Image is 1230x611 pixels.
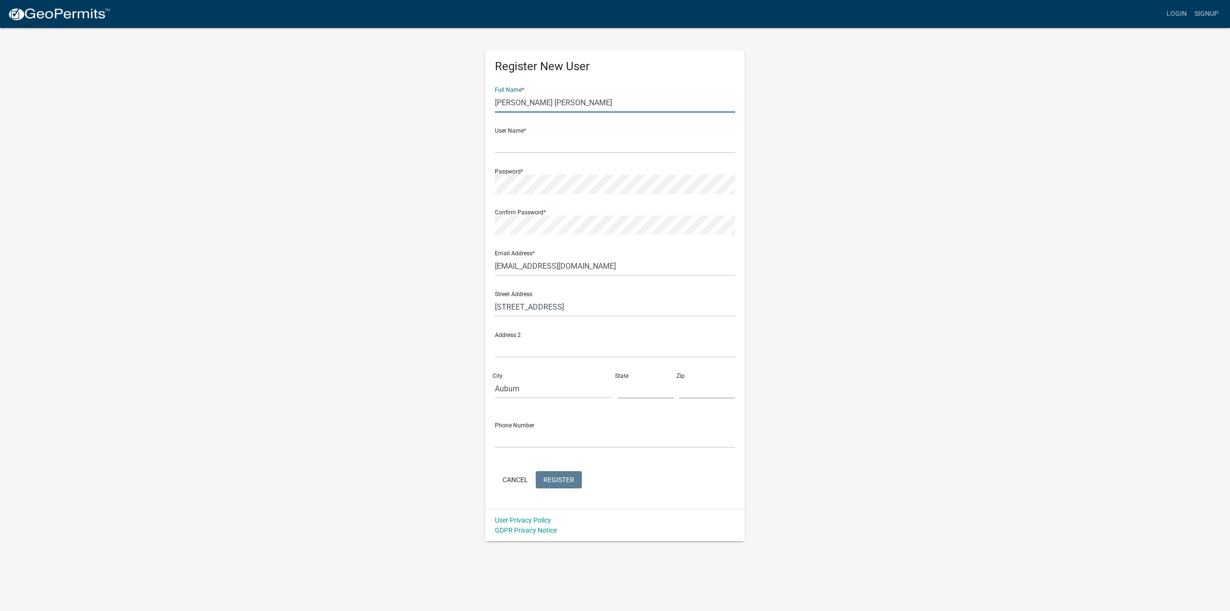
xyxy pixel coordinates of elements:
a: Login [1163,5,1191,23]
h5: Register New User [495,60,735,74]
button: Register [536,471,582,488]
span: Register [543,475,574,483]
a: Signup [1191,5,1222,23]
a: GDPR Privacy Notice [495,526,557,534]
a: User Privacy Policy [495,516,551,524]
button: Cancel [495,471,536,488]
